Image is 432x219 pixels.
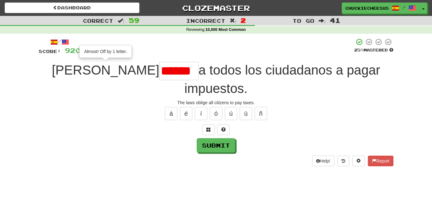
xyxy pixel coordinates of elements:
button: ó [210,107,222,120]
div: Mastered [354,47,393,53]
span: 41 [330,17,340,24]
button: Submit [197,138,235,153]
span: Score: [39,49,61,54]
button: é [180,107,192,120]
strong: 10,000 Most Common [205,27,246,32]
button: ü [240,107,252,120]
button: ú [225,107,237,120]
span: 25 % [354,47,364,52]
button: Single letter hint - you only get 1 per sentence and score half the points! alt+h [217,124,230,135]
button: Report [368,156,393,166]
button: Help! [312,156,334,166]
span: Correct [83,17,113,24]
button: á [165,107,177,120]
span: : [319,18,326,23]
span: 2 [241,17,246,24]
span: Incorrect [186,17,225,24]
a: Clozemaster [149,2,284,13]
span: / [402,5,406,9]
button: Round history (alt+y) [337,156,349,166]
div: The laws oblige all citizens to pay taxes. [39,100,393,106]
button: ñ [255,107,267,120]
span: [PERSON_NAME] [52,63,159,77]
span: 920 [65,46,81,54]
button: í [195,107,207,120]
a: Dashboard [5,2,139,13]
span: Almost! Off by 1 letter. [84,49,127,54]
span: : [118,18,124,23]
span: a todos los ciudadanos a pagar impuestos. [184,63,380,96]
button: Switch sentence to multiple choice alt+p [202,124,215,135]
span: 59 [129,17,139,24]
span: : [230,18,237,23]
div: / [39,38,81,46]
a: chuckiecheesus / [342,2,420,14]
span: chuckiecheesus [345,5,389,11]
span: To go [293,17,314,24]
